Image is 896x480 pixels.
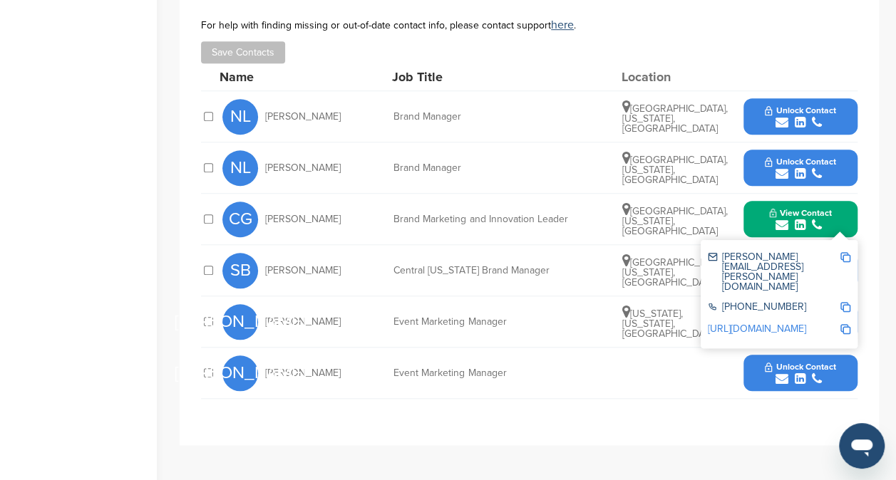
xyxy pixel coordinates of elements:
div: Brand Manager [393,112,607,122]
img: Copy [840,252,850,262]
div: Name [220,71,376,83]
a: [URL][DOMAIN_NAME] [708,323,806,335]
div: Location [621,71,728,83]
span: [GEOGRAPHIC_DATA], [US_STATE], [GEOGRAPHIC_DATA] [622,103,728,135]
span: NL [222,150,258,186]
span: NL [222,99,258,135]
span: [PERSON_NAME] [265,163,341,173]
img: Copy [840,324,850,334]
button: Unlock Contact [748,147,853,189]
div: Event Marketing Manager [393,368,607,378]
div: For help with finding missing or out-of-date contact info, please contact support . [201,19,858,31]
span: [GEOGRAPHIC_DATA], [US_STATE], [GEOGRAPHIC_DATA] [622,154,728,186]
div: Central [US_STATE] Brand Manager [393,266,607,276]
span: Unlock Contact [765,362,835,372]
button: Unlock Contact [748,352,853,395]
span: [PERSON_NAME] [265,266,341,276]
button: View Contact [752,198,849,241]
button: Save Contacts [201,41,285,63]
div: Event Marketing Manager [393,317,607,327]
span: [PERSON_NAME] [222,304,258,340]
div: [PERSON_NAME][EMAIL_ADDRESS][PERSON_NAME][DOMAIN_NAME] [708,252,840,292]
span: View Contact [769,208,832,218]
span: [PERSON_NAME] [222,355,258,391]
span: CG [222,202,258,237]
img: Copy [840,302,850,312]
iframe: Button to launch messaging window [839,423,885,469]
div: Brand Manager [393,163,607,173]
span: [GEOGRAPHIC_DATA], [US_STATE], [GEOGRAPHIC_DATA] [622,256,728,288]
button: Unlock Contact [748,95,853,138]
div: Brand Marketing and Innovation Leader [393,214,607,224]
div: [PHONE_NUMBER] [708,302,840,314]
span: SB [222,253,258,288]
span: [GEOGRAPHIC_DATA], [US_STATE], [GEOGRAPHIC_DATA] [622,205,728,237]
span: [PERSON_NAME] [265,112,341,122]
span: Unlock Contact [765,157,835,167]
span: Unlock Contact [765,105,835,115]
span: [PERSON_NAME] [265,214,341,224]
a: here [551,18,574,32]
span: [US_STATE], [US_STATE], [GEOGRAPHIC_DATA] [622,308,718,340]
div: Job Title [392,71,606,83]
